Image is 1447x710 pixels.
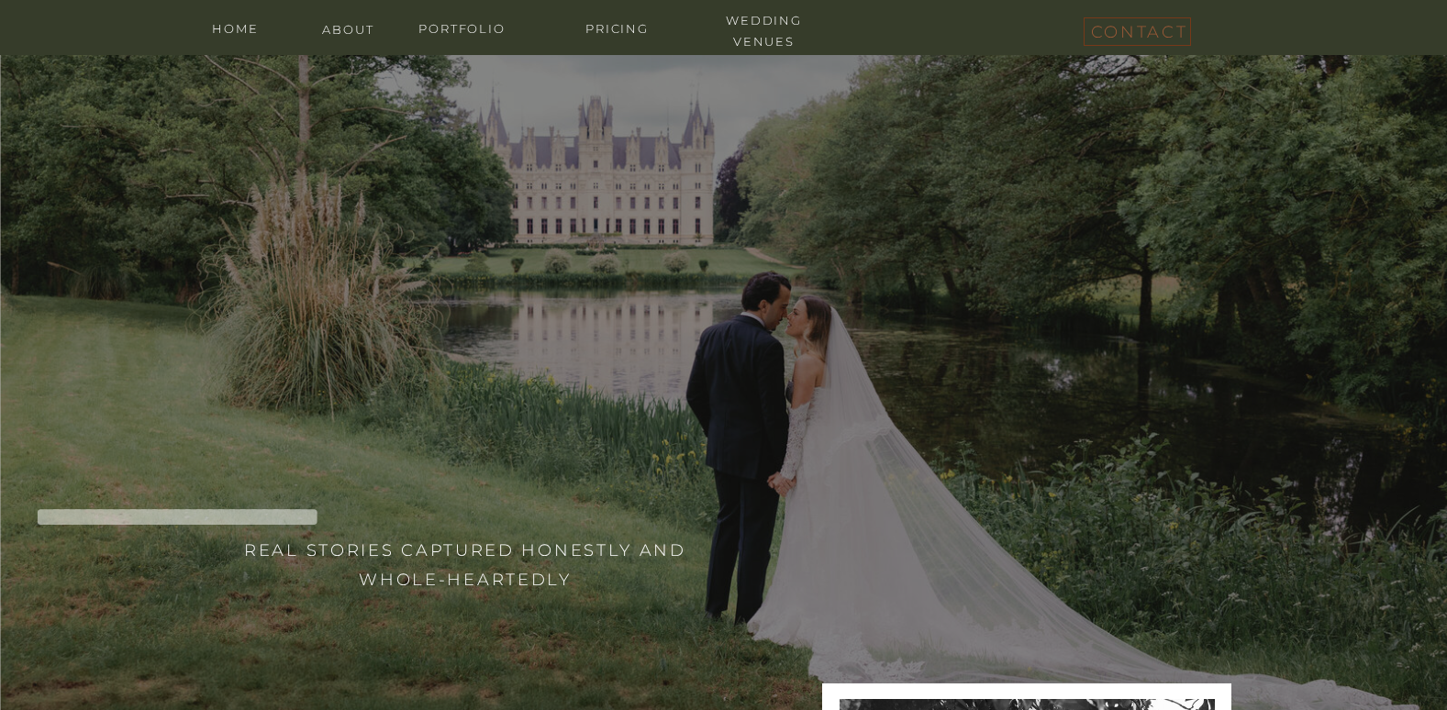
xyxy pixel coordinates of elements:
a: contact [1091,17,1183,39]
a: home [199,18,273,36]
h3: Real stories captured honestly and whole-heartedly [238,536,694,617]
a: Pricing [562,18,673,36]
a: about [312,19,385,37]
a: wedding venues [709,10,819,28]
a: portfolio [407,18,518,36]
